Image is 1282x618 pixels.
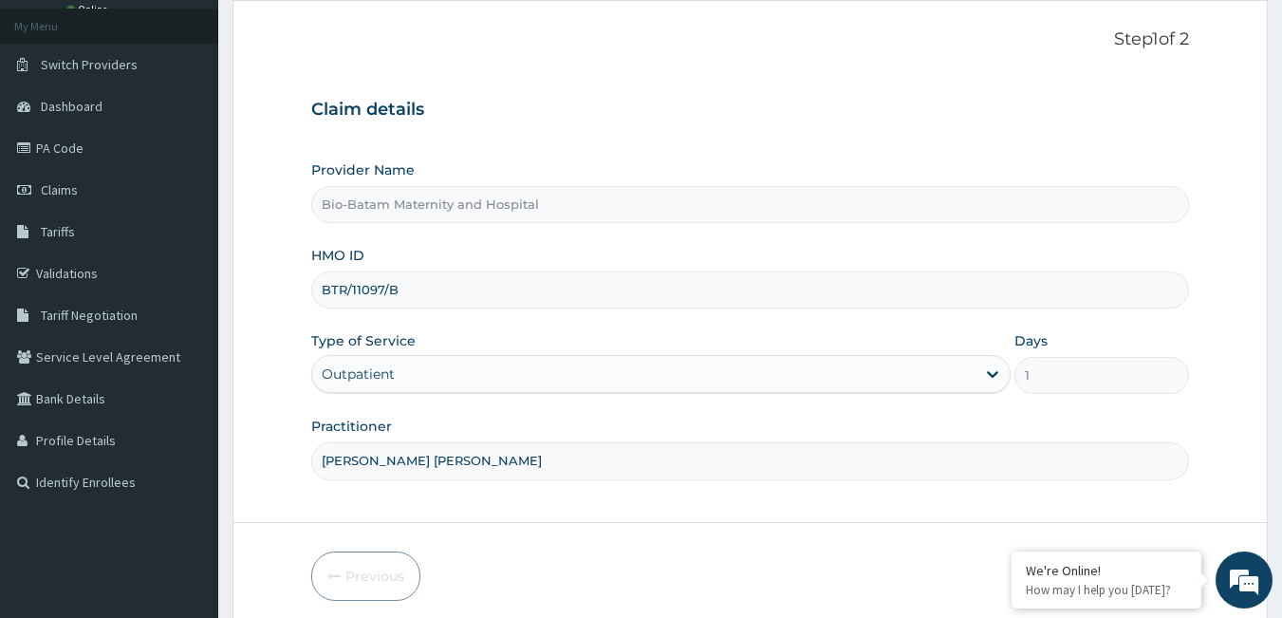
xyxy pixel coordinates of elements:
[99,106,319,131] div: Chat with us now
[311,9,357,55] div: Minimize live chat window
[1026,582,1187,598] p: How may I help you today?
[41,98,102,115] span: Dashboard
[322,365,395,384] div: Outpatient
[35,95,77,142] img: d_794563401_company_1708531726252_794563401
[311,442,1190,479] input: Enter Name
[1014,331,1048,350] label: Days
[311,246,364,265] label: HMO ID
[110,187,262,379] span: We're online!
[311,29,1190,50] p: Step 1 of 2
[41,181,78,198] span: Claims
[311,100,1190,121] h3: Claim details
[311,417,392,436] label: Practitioner
[1026,562,1187,579] div: We're Online!
[9,414,362,480] textarea: Type your message and hit 'Enter'
[311,331,416,350] label: Type of Service
[66,3,112,16] a: Online
[41,223,75,240] span: Tariffs
[41,307,138,324] span: Tariff Negotiation
[311,272,1190,309] input: Enter HMO ID
[311,160,415,179] label: Provider Name
[41,56,138,73] span: Switch Providers
[311,552,420,601] button: Previous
